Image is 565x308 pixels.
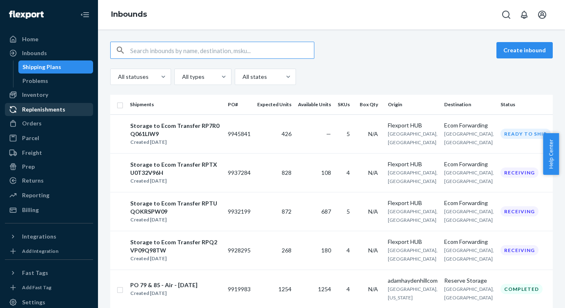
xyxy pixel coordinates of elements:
[500,167,538,178] div: Receiving
[295,95,334,114] th: Available Units
[347,247,350,254] span: 4
[130,138,221,146] div: Created [DATE]
[441,95,497,114] th: Destination
[368,208,378,215] span: N/A
[22,35,38,43] div: Home
[5,117,93,130] a: Orders
[22,163,35,171] div: Prep
[388,160,438,168] div: Flexport HUB
[444,170,494,184] span: [GEOGRAPHIC_DATA], [GEOGRAPHIC_DATA]
[444,208,494,223] span: [GEOGRAPHIC_DATA], [GEOGRAPHIC_DATA]
[318,286,331,292] span: 1254
[22,105,65,114] div: Replenishments
[22,49,47,57] div: Inbounds
[444,199,494,207] div: Ecom Forwarding
[5,230,93,243] button: Integrations
[321,169,331,176] span: 108
[22,191,49,199] div: Reporting
[388,277,438,285] div: adamhaydenhillcom
[388,131,438,145] span: [GEOGRAPHIC_DATA], [GEOGRAPHIC_DATA]
[347,169,350,176] span: 4
[500,245,538,255] div: Receiving
[105,3,153,27] ol: breadcrumbs
[130,254,221,263] div: Created [DATE]
[225,231,254,270] td: 9928295
[444,247,494,262] span: [GEOGRAPHIC_DATA], [GEOGRAPHIC_DATA]
[326,130,331,137] span: —
[130,42,314,58] input: Search inbounds by name, destination, msku...
[500,129,551,139] div: Ready to ship
[388,199,438,207] div: Flexport HUB
[18,74,93,87] a: Problems
[5,189,93,202] a: Reporting
[347,130,350,137] span: 5
[130,281,198,289] div: PO 79 & 85 - Air - [DATE]
[5,146,93,159] a: Freight
[22,149,42,157] div: Freight
[534,7,550,23] button: Open account menu
[498,7,514,23] button: Open Search Box
[225,114,254,153] td: 9945841
[5,88,93,101] a: Inventory
[347,208,350,215] span: 5
[282,247,291,254] span: 268
[388,170,438,184] span: [GEOGRAPHIC_DATA], [GEOGRAPHIC_DATA]
[388,286,438,301] span: [GEOGRAPHIC_DATA], [US_STATE]
[130,161,221,177] div: Storage to Ecom Transfer RPTXU0T32V96H
[334,95,356,114] th: SKUs
[356,95,385,114] th: Box Qty
[5,203,93,216] a: Billing
[22,134,39,142] div: Parcel
[321,247,331,254] span: 180
[444,121,494,129] div: Ecom Forwarding
[347,286,350,292] span: 4
[500,206,538,216] div: Receiving
[22,77,48,85] div: Problems
[321,208,331,215] span: 687
[22,91,48,99] div: Inventory
[22,284,51,291] div: Add Fast Tag
[130,289,198,297] div: Created [DATE]
[368,130,378,137] span: N/A
[5,47,93,60] a: Inbounds
[516,7,532,23] button: Open notifications
[5,266,93,279] button: Fast Tags
[127,95,225,114] th: Shipments
[444,131,494,145] span: [GEOGRAPHIC_DATA], [GEOGRAPHIC_DATA]
[130,238,221,254] div: Storage to Ecom Transfer RPQ2VP09Q98TW
[77,7,93,23] button: Close Navigation
[388,208,438,223] span: [GEOGRAPHIC_DATA], [GEOGRAPHIC_DATA]
[497,95,557,114] th: Status
[22,298,45,306] div: Settings
[22,232,56,241] div: Integrations
[254,95,295,114] th: Expected Units
[130,216,221,224] div: Created [DATE]
[22,119,42,127] div: Orders
[388,121,438,129] div: Flexport HUB
[368,286,378,292] span: N/A
[9,11,44,19] img: Flexport logo
[444,238,494,246] div: Ecom Forwarding
[5,246,93,256] a: Add Integration
[130,199,221,216] div: Storage to Ecom Transfer RPTUQOKRSPW09
[444,286,494,301] span: [GEOGRAPHIC_DATA], [GEOGRAPHIC_DATA]
[543,133,559,175] button: Help Center
[5,160,93,173] a: Prep
[22,63,61,71] div: Shipping Plans
[496,42,553,58] button: Create inbound
[117,73,118,81] input: All statuses
[5,33,93,46] a: Home
[130,122,221,138] div: Storage to Ecom Transfer RP7R0Q061LIW9
[282,169,291,176] span: 828
[22,206,39,214] div: Billing
[22,269,48,277] div: Fast Tags
[500,284,543,294] div: Completed
[181,73,182,81] input: All types
[22,248,58,254] div: Add Integration
[225,95,254,114] th: PO#
[282,208,291,215] span: 872
[5,132,93,145] a: Parcel
[282,130,291,137] span: 426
